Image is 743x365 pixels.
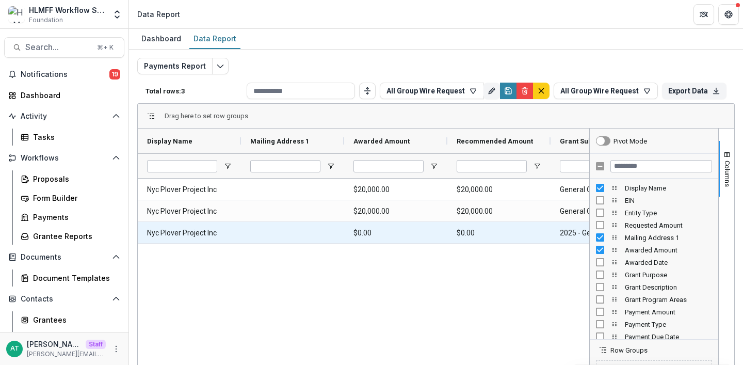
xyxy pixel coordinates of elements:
button: Open Documents [4,249,124,265]
a: Proposals [17,170,124,187]
p: Staff [86,340,106,349]
img: HLMFF Workflow Sandbox [8,6,25,23]
div: Grant Program Areas Column [590,293,718,306]
a: Document Templates [17,269,124,287]
button: All Group Wire Request [554,83,658,99]
span: Columns [723,161,731,187]
input: Grant Submission Filter Input [560,160,630,172]
button: Search... [4,37,124,58]
button: Edit selected report [212,58,229,74]
div: Document Templates [33,273,116,283]
div: Grantees [33,314,116,325]
button: Save [500,83,516,99]
span: General Operating - Plover Project [560,179,644,200]
div: Payment Type Column [590,318,718,330]
span: EIN [625,197,712,204]
span: Drag here to set row groups [165,112,248,120]
div: Entity Type Column [590,207,718,219]
span: Contacts [21,295,108,304]
div: Mailing Address 1 Column [590,231,718,244]
input: Awarded Amount Filter Input [353,160,424,172]
div: Grant Purpose Column [590,268,718,281]
div: Payment Due Date Column [590,330,718,343]
span: Awarded Date [625,259,712,266]
div: Data Report [137,9,180,20]
span: Nyc Plover Project Inc [147,201,232,222]
button: Open Filter Menu [223,162,232,170]
div: ⌘ + K [95,42,116,53]
span: Grant Program Areas [625,296,712,304]
div: Dashboard [21,90,116,101]
div: Display Name Column [590,182,718,194]
button: Open Activity [4,108,124,124]
div: Awarded Date Column [590,256,718,268]
input: Recommended Amount Filter Input [457,160,527,172]
span: Documents [21,253,108,262]
button: More [110,343,122,355]
span: Requested Amount [625,221,712,229]
button: Rename [483,83,500,99]
div: Data Report [189,31,240,46]
span: Display Name [625,184,712,192]
span: Nyc Plover Project Inc [147,179,232,200]
a: Dashboard [137,29,185,49]
span: Grant Description [625,283,712,291]
button: Toggle auto height [359,83,376,99]
div: Dashboard [137,31,185,46]
a: Grantees [17,311,124,328]
div: EIN Column [590,194,718,207]
div: Grant Description Column [590,281,718,293]
a: Dashboard [4,87,124,104]
span: Payment Due Date [625,333,712,341]
button: Open Workflows [4,150,124,166]
span: Foundation [29,15,63,25]
span: Workflows [21,154,108,163]
button: Get Help [718,4,739,25]
div: Payment Amount Column [590,306,718,318]
button: Open Filter Menu [430,162,438,170]
a: Tasks [17,129,124,146]
span: Nyc Plover Project Inc [147,223,232,244]
span: Payment Amount [625,308,712,316]
span: Mailing Address 1 [625,234,712,242]
button: Partners [693,4,714,25]
button: Open Filter Menu [327,162,335,170]
span: Display Name [147,137,192,145]
button: All Group Wire Request [380,83,484,99]
a: Communications [17,330,124,347]
p: [PERSON_NAME] [27,339,82,350]
div: Payments [33,212,116,223]
div: Tasks [33,132,116,142]
nav: breadcrumb [133,7,184,22]
div: Anna Test [10,345,19,352]
button: Open Contacts [4,291,124,307]
button: Open entity switcher [110,4,124,25]
button: Open Filter Menu [533,162,541,170]
span: Notifications [21,70,109,79]
div: Pivot Mode [613,137,647,145]
span: Grant Submission [560,137,618,145]
p: [PERSON_NAME][EMAIL_ADDRESS][DOMAIN_NAME] [27,350,106,359]
div: Requested Amount Column [590,219,718,231]
span: $20,000.00 [457,179,541,200]
div: Form Builder [33,193,116,203]
span: Awarded Amount [625,246,712,254]
span: 19 [109,69,120,80]
button: Notifications19 [4,66,124,83]
span: Payment Type [625,321,712,328]
a: Payments [17,209,124,226]
a: Data Report [189,29,240,49]
span: Grant Purpose [625,271,712,279]
p: Total rows: 3 [146,87,243,95]
span: 2025 - General Documentation Requirement [560,223,644,244]
div: Awarded Amount Column [590,244,718,256]
div: Row Groups [165,112,248,120]
span: Search... [25,42,91,52]
div: Proposals [33,173,116,184]
span: $0.00 [353,223,438,244]
button: Payments Report [137,58,213,74]
input: Display Name Filter Input [147,160,217,172]
div: Grantee Reports [33,231,116,242]
span: Entity Type [625,209,712,217]
a: Grantee Reports [17,228,124,245]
